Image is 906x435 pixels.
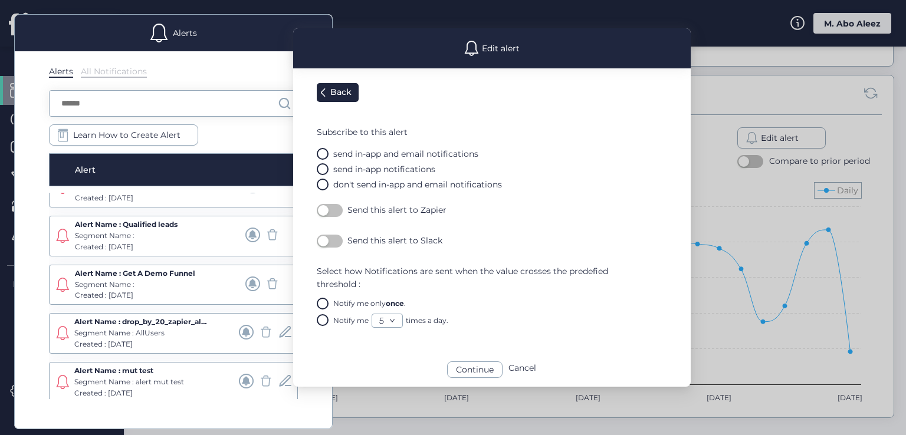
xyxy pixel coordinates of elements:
[74,339,210,350] div: Created : [DATE]
[508,360,536,378] div: Cancel
[75,268,211,279] div: Alert Name : Get A Demo Funnel
[74,317,210,328] div: Alert Name : drop_by_20_zapier_alert
[347,234,442,247] span: Send this alert to Slack
[317,265,691,291] span: Select how Notifications are sent when the value crosses the predefied threshold :
[49,66,73,78] div: Alerts
[75,219,211,230] div: Alert Name : Qualified leads
[74,328,210,339] div: Segment Name : AllUsers
[75,279,211,291] div: Segment Name :
[347,203,447,216] span: Send this alert to Zapier
[75,242,211,253] div: Created : [DATE]
[329,163,435,176] label: send in-app notifications
[15,15,332,51] div: Alerts
[75,163,184,176] div: Alert
[333,315,369,327] div: Notify me
[317,126,691,139] span: Subscribe to this alert
[74,365,210,377] div: Alert Name : mut test
[329,178,502,191] label: don't send in-app and email notifications
[386,299,404,308] span: once
[81,66,147,78] div: All Notifications
[447,361,503,378] div: Continue
[73,128,180,141] span: Learn How to Create Alert
[372,314,402,327] a: 5
[173,27,197,39] div: Alerts
[75,230,211,242] div: Segment Name :
[75,193,211,204] div: Created : [DATE]
[330,85,354,98] div: Back
[75,290,211,301] div: Created : [DATE]
[329,147,478,160] label: send in-app and email notifications
[74,377,210,388] div: Segment Name : alert mut test
[329,298,406,309] label: Notify me only .
[74,388,210,399] div: Created : [DATE]
[406,315,448,327] div: times a day.
[482,42,520,55] div: Edit alert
